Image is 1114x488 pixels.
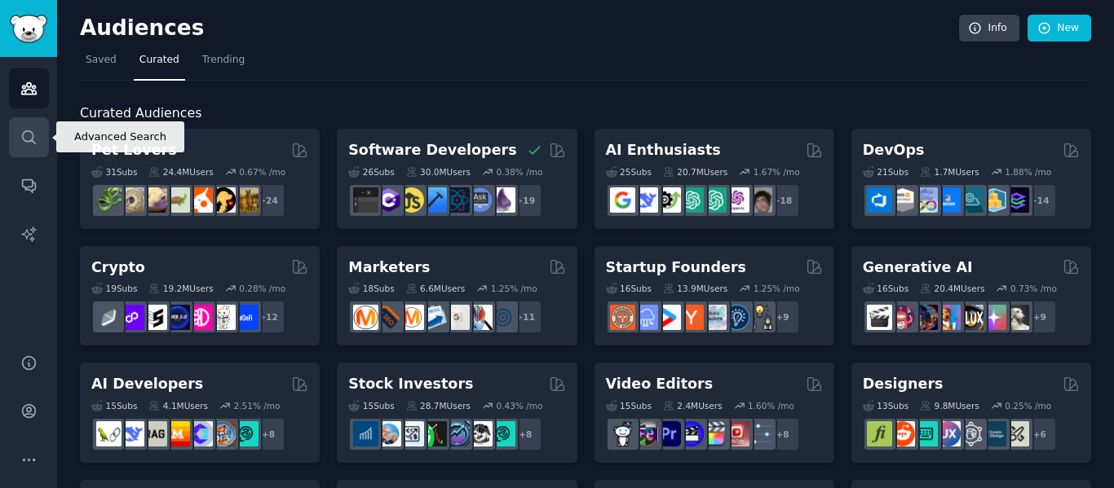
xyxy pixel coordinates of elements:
div: 6.6M Users [406,283,466,294]
div: 30.0M Users [406,166,471,178]
img: GummySearch logo [10,15,47,43]
span: Curated [139,53,179,68]
img: postproduction [747,421,772,446]
div: 13.9M Users [663,283,727,294]
img: Forex [399,421,424,446]
div: + 18 [766,183,800,218]
img: defiblockchain [188,305,213,330]
img: bigseo [376,305,401,330]
img: chatgpt_promptDesign [679,187,704,213]
h2: Startup Founders [606,257,746,278]
img: swingtrading [467,421,493,446]
div: 28.7M Users [406,400,471,411]
a: Saved [80,47,122,81]
img: deepdream [913,305,938,330]
img: ArtificalIntelligence [747,187,772,213]
h2: Audiences [80,15,959,42]
h2: Marketers [348,257,430,278]
span: Curated Audiences [80,103,201,124]
a: Info [959,15,1019,42]
img: userexperience [958,421,984,446]
img: iOSProgramming [422,187,447,213]
img: aivideo [867,305,892,330]
div: 0.38 % /mo [496,166,542,178]
img: dogbreed [233,187,259,213]
img: ethstaker [142,305,167,330]
img: UI_Design [913,421,938,446]
img: UX_Design [1004,421,1029,446]
div: + 24 [251,183,285,218]
div: 25 Sub s [606,166,652,178]
div: 2.4M Users [663,400,723,411]
img: reactnative [444,187,470,213]
img: indiehackers [701,305,727,330]
img: ValueInvesting [376,421,401,446]
img: FluxAI [958,305,984,330]
img: learndesign [981,421,1006,446]
div: 15 Sub s [91,400,137,411]
img: csharp [376,187,401,213]
img: llmops [210,421,236,446]
img: UXDesign [935,421,961,446]
img: Trading [422,421,447,446]
img: platformengineering [958,187,984,213]
h2: Generative AI [863,257,973,278]
div: 1.25 % /mo [491,283,537,294]
a: Curated [134,47,185,81]
div: 15 Sub s [348,400,394,411]
img: typography [867,421,892,446]
img: SaaS [633,305,658,330]
div: 0.28 % /mo [239,283,285,294]
img: AWS_Certified_Experts [890,187,915,213]
img: GoogleGeminiAI [610,187,635,213]
img: editors [633,421,658,446]
img: cockatiel [188,187,213,213]
div: 0.43 % /mo [496,400,542,411]
img: premiere [656,421,681,446]
img: AIDevelopersSociety [233,421,259,446]
a: Trending [197,47,250,81]
div: 1.88 % /mo [1005,166,1051,178]
img: starryai [981,305,1006,330]
img: AskComputerScience [467,187,493,213]
div: + 9 [766,300,800,334]
h2: Video Editors [606,374,714,394]
img: dividends [353,421,378,446]
img: DeepSeek [633,187,658,213]
div: 26 Sub s [348,166,394,178]
img: DeepSeek [119,421,144,446]
div: 20.4M Users [920,283,984,294]
div: + 8 [508,417,542,451]
div: + 19 [508,183,542,218]
img: AskMarketing [399,305,424,330]
img: ycombinator [679,305,704,330]
h2: Pet Lovers [91,140,177,160]
img: defi_ [233,305,259,330]
div: 1.7M Users [920,166,979,178]
img: ethfinance [96,305,122,330]
img: herpetology [96,187,122,213]
div: 18 Sub s [348,283,394,294]
img: EntrepreneurRideAlong [610,305,635,330]
img: gopro [610,421,635,446]
img: Entrepreneurship [724,305,749,330]
div: 0.73 % /mo [1010,283,1057,294]
img: startup [656,305,681,330]
img: PlatformEngineers [1004,187,1029,213]
img: sdforall [935,305,961,330]
img: azuredevops [867,187,892,213]
h2: Designers [863,374,944,394]
div: 1.25 % /mo [754,283,800,294]
img: elixir [490,187,515,213]
div: 20.7M Users [663,166,727,178]
div: 16 Sub s [606,283,652,294]
h2: AI Developers [91,374,203,394]
div: + 8 [251,417,285,451]
img: LangChain [96,421,122,446]
div: + 11 [508,300,542,334]
div: 9.8M Users [920,400,979,411]
h2: AI Enthusiasts [606,140,721,160]
div: 1.67 % /mo [754,166,800,178]
h2: DevOps [863,140,925,160]
div: 31 Sub s [91,166,137,178]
